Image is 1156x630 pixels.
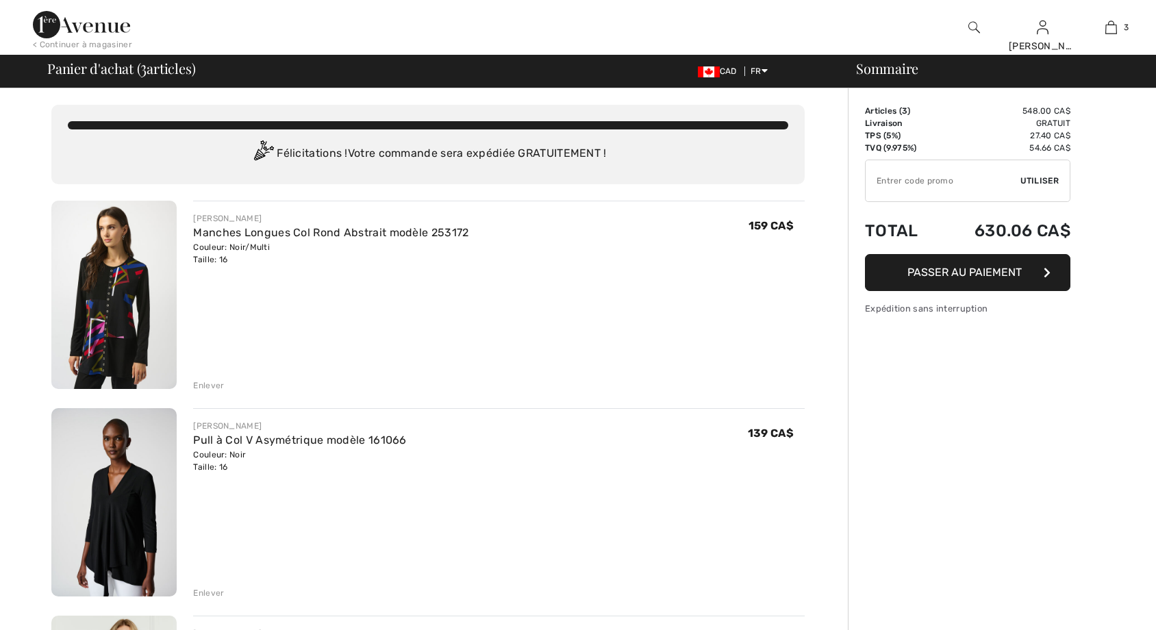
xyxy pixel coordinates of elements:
[1020,175,1059,187] span: Utiliser
[51,408,177,596] img: Pull à Col V Asymétrique modèle 161066
[907,266,1022,279] span: Passer au paiement
[938,129,1070,142] td: 27.40 CA$
[748,427,794,440] span: 139 CA$
[140,58,147,76] span: 3
[1124,21,1129,34] span: 3
[698,66,742,76] span: CAD
[968,19,980,36] img: recherche
[68,140,788,168] div: Félicitations ! Votre commande sera expédiée GRATUITEMENT !
[938,117,1070,129] td: Gratuit
[865,117,938,129] td: Livraison
[902,106,907,116] span: 3
[865,105,938,117] td: Articles ( )
[33,38,132,51] div: < Continuer à magasiner
[193,212,468,225] div: [PERSON_NAME]
[51,201,177,389] img: Manches Longues Col Rond Abstrait modèle 253172
[938,207,1070,254] td: 630.06 CA$
[865,142,938,154] td: TVQ (9.975%)
[1037,21,1048,34] a: Se connecter
[193,379,224,392] div: Enlever
[249,140,277,168] img: Congratulation2.svg
[193,449,406,473] div: Couleur: Noir Taille: 16
[193,241,468,266] div: Couleur: Noir/Multi Taille: 16
[193,587,224,599] div: Enlever
[749,219,794,232] span: 159 CA$
[1037,19,1048,36] img: Mes infos
[193,433,406,446] a: Pull à Col V Asymétrique modèle 161066
[1105,19,1117,36] img: Mon panier
[865,129,938,142] td: TPS (5%)
[840,62,1148,75] div: Sommaire
[193,420,406,432] div: [PERSON_NAME]
[865,302,1070,315] div: Expédition sans interruption
[33,11,130,38] img: 1ère Avenue
[938,142,1070,154] td: 54.66 CA$
[865,207,938,254] td: Total
[698,66,720,77] img: Canadian Dollar
[866,160,1020,201] input: Code promo
[938,105,1070,117] td: 548.00 CA$
[193,226,468,239] a: Manches Longues Col Rond Abstrait modèle 253172
[865,254,1070,291] button: Passer au paiement
[751,66,768,76] span: FR
[1009,39,1076,53] div: [PERSON_NAME]
[47,62,195,75] span: Panier d'achat ( articles)
[1077,19,1144,36] a: 3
